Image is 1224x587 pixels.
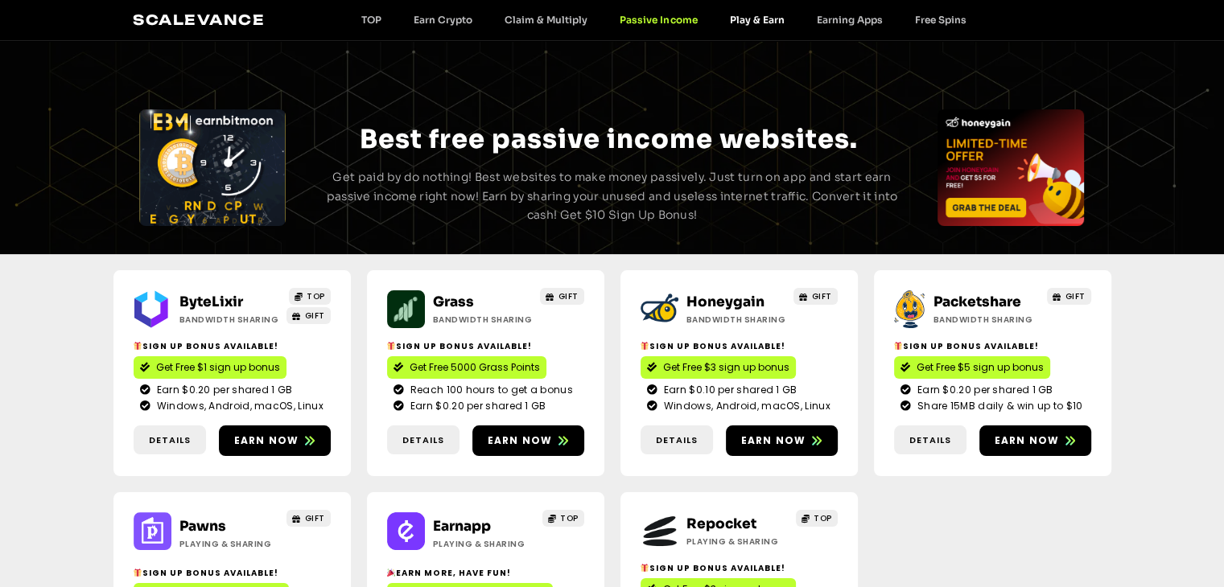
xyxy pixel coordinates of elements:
h2: Earn More, Have Fun! [387,567,584,579]
a: Get Free 5000 Grass Points [387,356,546,379]
p: Get paid by do nothing! Best websites to make money passively. Just turn on app and start earn pa... [313,168,912,225]
a: Pawns [179,518,226,535]
a: Earn now [979,425,1091,456]
a: Get Free $1 sign up bonus [134,356,286,379]
span: Get Free 5000 Grass Points [410,360,540,375]
img: 🎉 [387,569,395,577]
img: 🎁 [134,342,142,350]
span: Get Free $3 sign up bonus [663,360,789,375]
a: ByteLixir [179,293,243,310]
a: Free Spins [898,14,982,26]
a: Earn Crypto [398,14,488,26]
span: GIFT [558,290,579,302]
span: Earn $0.20 per shared 1 GB [406,399,546,413]
h2: Sign up bonus available! [894,340,1091,352]
img: 🎁 [387,342,395,350]
h2: Sign up bonus available! [134,340,331,352]
a: Get Free $3 sign up bonus [641,356,796,379]
a: Passive Income [604,14,713,26]
a: Earn now [472,425,584,456]
span: TOP [307,290,325,302]
span: TOP [560,512,579,524]
img: 🎁 [894,342,902,350]
a: GIFT [1047,288,1091,305]
a: GIFT [286,307,331,324]
span: GIFT [305,310,325,322]
h2: Bandwidth Sharing [179,314,280,326]
img: 🎁 [641,342,649,350]
h2: Bandwidth Sharing [686,314,787,326]
nav: Menu [345,14,982,26]
a: Earning Apps [800,14,898,26]
span: Earn $0.20 per shared 1 GB [153,383,293,397]
a: Earn now [726,425,838,456]
div: Slides [139,109,286,226]
span: TOP [814,512,832,524]
h2: Sign Up Bonus Available! [641,562,838,574]
span: Earn $0.20 per shared 1 GB [913,383,1053,397]
span: GIFT [305,512,325,524]
span: Earn $0.10 per shared 1 GB [660,383,797,397]
h2: Playing & Sharing [433,538,534,550]
div: Slides [938,109,1084,226]
span: Reach 100 hours to get a bonus [406,383,573,397]
span: Details [149,433,191,447]
a: Grass [433,293,474,310]
a: Repocket [686,515,756,532]
a: Get Free $5 sign up bonus [894,356,1050,379]
h2: Sign up bonus available! [134,567,331,579]
a: Earnapp [433,518,491,535]
span: Get Free $5 sign up bonus [917,360,1044,375]
a: TOP [796,510,838,527]
h2: Sign up bonus available! [641,340,838,352]
a: Earn now [219,425,331,456]
a: Details [134,425,206,455]
span: Earn now [741,433,806,448]
h2: Sign up bonus available! [387,340,584,352]
a: Play & Earn [713,14,800,26]
span: Share 15MB daily & win up to $10 [913,399,1083,413]
a: GIFT [286,510,331,527]
h2: Bandwidth Sharing [433,314,534,326]
a: TOP [345,14,398,26]
span: Details [402,433,444,447]
span: Details [656,433,698,447]
span: Windows, Android, macOS, Linux [660,399,830,413]
a: Details [387,425,460,455]
span: Earn now [234,433,299,448]
span: Get Free $1 sign up bonus [156,360,280,375]
h2: Playing & Sharing [179,538,280,550]
h2: Bandwidth Sharing [933,314,1033,326]
span: Details [909,433,951,447]
a: Packetshare [933,293,1020,310]
span: Best free passive income websites. [360,123,858,155]
a: TOP [542,510,584,527]
a: GIFT [540,288,584,305]
h2: Playing & Sharing [686,536,787,548]
a: TOP [289,288,331,305]
img: 🎁 [641,564,649,572]
span: GIFT [1065,290,1086,302]
span: Earn now [488,433,553,448]
img: 🎁 [134,569,142,577]
a: Claim & Multiply [488,14,604,26]
a: Honeygain [686,293,764,310]
a: Scalevance [133,11,265,28]
a: GIFT [793,288,838,305]
span: GIFT [812,290,832,302]
a: Details [894,425,966,455]
span: Windows, Android, macOS, Linux [153,399,324,413]
a: Details [641,425,713,455]
span: Earn now [995,433,1060,448]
